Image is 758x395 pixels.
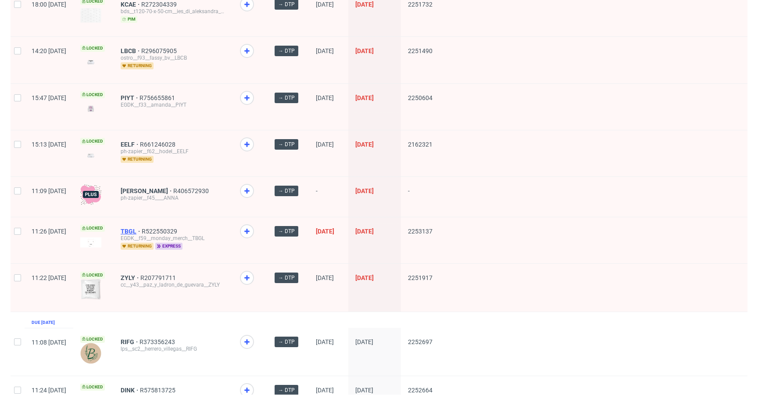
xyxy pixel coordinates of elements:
[278,227,295,235] span: → DTP
[278,187,295,195] span: → DTP
[121,281,226,288] div: cc__y43__paz_y_ladron_de_guevara__ZYLY
[142,228,179,235] a: R522550329
[141,47,179,54] a: R296075905
[121,235,226,242] div: EGDK__f59__monday_merch__TBGL
[139,338,177,345] a: R373356243
[32,47,66,54] span: 14:20 [DATE]
[408,47,433,54] span: 2251490
[355,387,373,394] span: [DATE]
[80,272,105,279] span: Locked
[121,16,137,23] span: pim
[316,187,341,206] span: -
[316,338,334,345] span: [DATE]
[139,94,177,101] a: R756655861
[80,279,101,300] img: version_two_editor_design
[80,384,105,391] span: Locked
[32,141,66,148] span: 15:13 [DATE]
[141,1,179,8] span: R272304339
[408,274,433,281] span: 2251917
[32,274,66,281] span: 11:22 [DATE]
[80,8,101,23] img: version_two_editor_design.png
[80,103,101,115] img: version_two_editor_design
[278,386,295,394] span: → DTP
[80,91,105,98] span: Locked
[316,274,334,281] span: [DATE]
[80,343,101,364] img: version_two_editor_design
[408,94,433,101] span: 2250604
[140,141,177,148] a: R661246028
[80,138,105,145] span: Locked
[278,338,295,346] span: → DTP
[121,148,226,155] div: ph-zapier__f62__hodel__EELF
[316,94,334,101] span: [DATE]
[121,8,226,15] div: bds__t120-70-x-50-cm__ies_di_aleksandra_matviiva__KCAE
[355,47,374,54] span: [DATE]
[121,228,142,235] span: TBGL
[355,274,374,281] span: [DATE]
[32,387,66,394] span: 11:24 [DATE]
[121,345,226,352] div: lps__sc2__herrero_villegas__RIFG
[355,1,374,8] span: [DATE]
[121,1,141,8] a: KCAE
[278,140,295,148] span: → DTP
[355,94,374,101] span: [DATE]
[32,1,66,8] span: 18:00 [DATE]
[173,187,211,194] a: R406572930
[121,194,226,201] div: ph-zapier__f45____ANNA
[408,141,433,148] span: 2162321
[32,94,66,101] span: 15:47 [DATE]
[32,319,55,326] div: Due [DATE]
[278,47,295,55] span: → DTP
[32,339,66,346] span: 11:08 [DATE]
[408,338,433,345] span: 2252697
[80,184,101,205] img: plus-icon.676465ae8f3a83198b3f.png
[278,94,295,102] span: → DTP
[80,56,101,68] img: version_two_editor_design
[121,94,139,101] a: PIYT
[80,336,105,343] span: Locked
[80,237,101,248] img: version_two_editor_design.png
[121,274,140,281] a: ZYLY
[355,187,374,194] span: [DATE]
[316,1,334,8] span: [DATE]
[316,387,334,394] span: [DATE]
[80,225,105,232] span: Locked
[121,47,141,54] a: LBCB
[121,187,173,194] a: [PERSON_NAME]
[121,141,140,148] a: EELF
[355,228,374,235] span: [DATE]
[155,243,182,250] span: express
[316,141,334,148] span: [DATE]
[140,274,178,281] a: R207791711
[32,228,66,235] span: 11:26 [DATE]
[80,45,105,52] span: Locked
[278,274,295,282] span: → DTP
[121,62,154,69] span: returning
[121,54,226,61] div: ostro__f93__fassy_bv__LBCB
[121,156,154,163] span: returning
[121,387,140,394] a: DINK
[121,243,154,250] span: returning
[408,387,433,394] span: 2252664
[355,141,374,148] span: [DATE]
[140,387,177,394] a: R575813725
[316,228,334,235] span: [DATE]
[316,47,334,54] span: [DATE]
[32,187,66,194] span: 11:09 [DATE]
[121,338,139,345] a: RIFG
